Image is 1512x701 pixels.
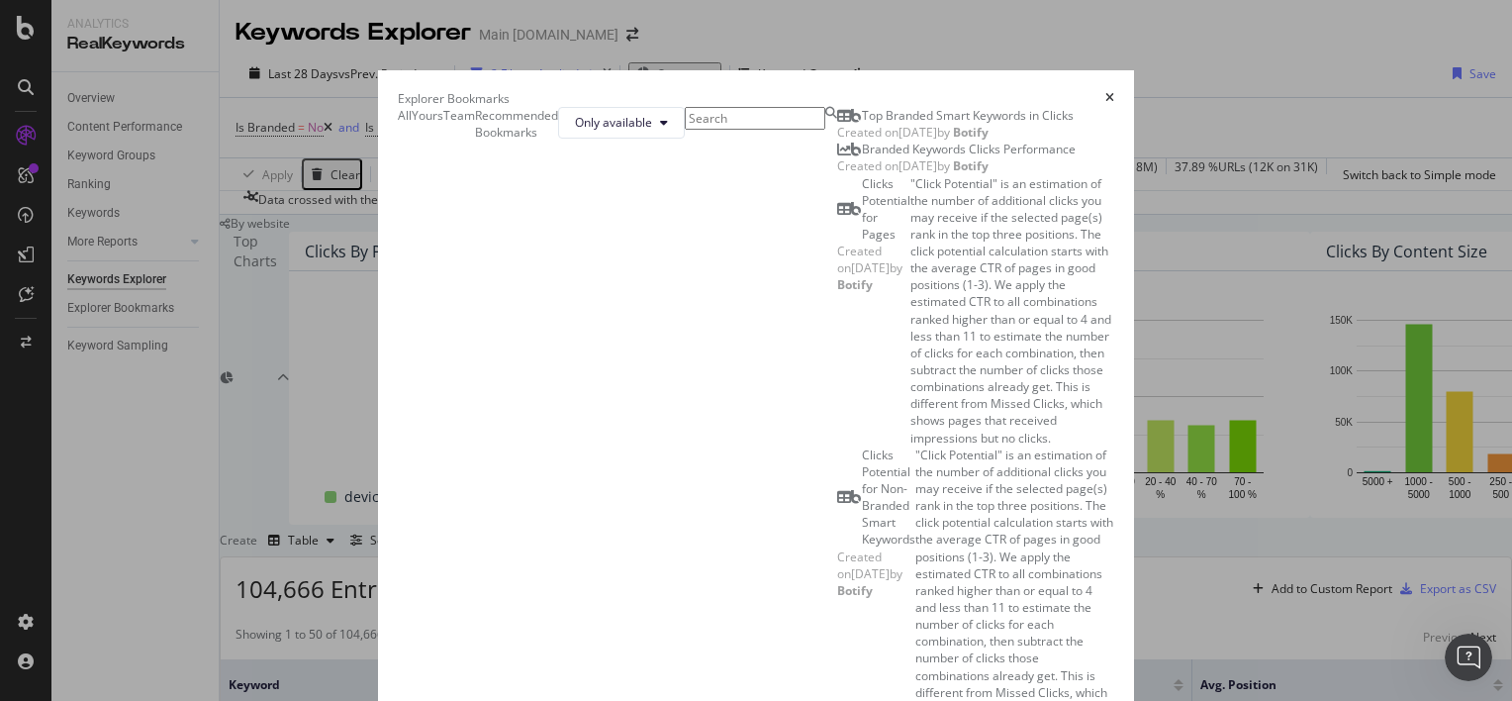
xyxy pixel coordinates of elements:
span: Created on [DATE] by [837,549,902,599]
div: Branded Keywords Clicks Performance [862,141,1076,157]
iframe: Intercom live chat [1445,634,1492,681]
b: Botify [837,582,873,599]
span: Created on [DATE] by [837,124,989,141]
b: Botify [953,124,989,141]
span: Only available [575,114,652,131]
div: Explorer Bookmarks [398,90,510,107]
div: times [1105,90,1114,107]
b: Botify [953,157,989,174]
div: Clicks Potential for Non-Branded Smart Keywords [862,447,915,549]
span: Created on [DATE] by [837,243,902,293]
div: Top Branded Smart Keywords in Clicks [862,107,1074,124]
input: Search [685,107,825,130]
b: Botify [837,276,873,293]
div: Yours [412,107,443,124]
button: Only available [558,107,685,139]
div: Recommended Bookmarks [475,107,558,141]
div: Team [443,107,475,124]
div: Clicks Potential for Pages [862,175,910,244]
span: Created on [DATE] by [837,157,989,174]
div: All [398,107,412,124]
div: "Click Potential" is an estimation of the number of additional clicks you may receive if the sele... [910,175,1114,447]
